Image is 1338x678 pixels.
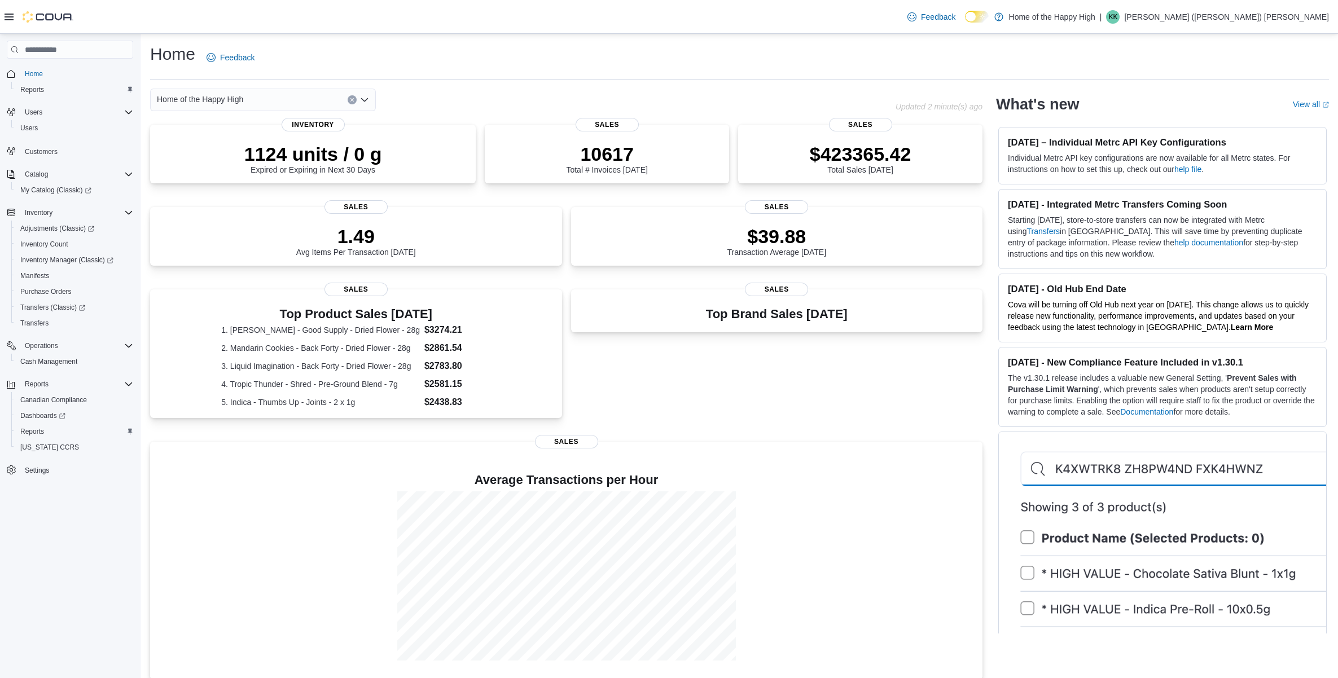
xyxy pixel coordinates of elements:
[2,205,138,221] button: Inventory
[1106,10,1120,24] div: Katie (Kaitlyn) Hall
[221,307,490,321] h3: Top Product Sales [DATE]
[16,393,133,407] span: Canadian Compliance
[1174,165,1201,174] a: help file
[25,108,42,117] span: Users
[424,395,490,409] dd: $2438.83
[16,441,84,454] a: [US_STATE] CCRS
[1322,102,1329,108] svg: External link
[20,186,91,195] span: My Catalog (Classic)
[535,435,598,448] span: Sales
[810,143,911,174] div: Total Sales [DATE]
[566,143,647,174] div: Total # Invoices [DATE]
[16,355,82,368] a: Cash Management
[20,124,38,133] span: Users
[16,441,133,454] span: Washington CCRS
[16,253,133,267] span: Inventory Manager (Classic)
[20,303,85,312] span: Transfers (Classic)
[1008,214,1317,259] p: Starting [DATE], store-to-store transfers can now be integrated with Metrc using in [GEOGRAPHIC_D...
[20,145,62,159] a: Customers
[16,222,133,235] span: Adjustments (Classic)
[16,425,49,438] a: Reports
[1009,10,1095,24] p: Home of the Happy High
[424,341,490,355] dd: $2861.54
[903,6,960,28] a: Feedback
[921,11,955,23] span: Feedback
[220,52,255,63] span: Feedback
[16,183,133,197] span: My Catalog (Classic)
[16,301,133,314] span: Transfers (Classic)
[1008,356,1317,368] h3: [DATE] - New Compliance Feature Included in v1.30.1
[20,464,54,477] a: Settings
[20,443,79,452] span: [US_STATE] CCRS
[221,342,420,354] dt: 2. Mandarin Cookies - Back Forty - Dried Flower - 28g
[20,271,49,280] span: Manifests
[11,315,138,331] button: Transfers
[16,83,133,96] span: Reports
[20,105,47,119] button: Users
[1008,372,1317,417] p: The v1.30.1 release includes a valuable new General Setting, ' ', which prevents sales when produ...
[996,95,1079,113] h2: What's new
[2,376,138,392] button: Reports
[16,285,133,298] span: Purchase Orders
[20,287,72,296] span: Purchase Orders
[2,462,138,478] button: Settings
[20,85,44,94] span: Reports
[16,393,91,407] a: Canadian Compliance
[16,316,133,330] span: Transfers
[20,105,133,119] span: Users
[11,182,138,198] a: My Catalog (Classic)
[16,237,133,251] span: Inventory Count
[965,11,989,23] input: Dark Mode
[1008,300,1309,332] span: Cova will be turning off Old Hub next year on [DATE]. This change allows us to quickly release ne...
[11,300,138,315] a: Transfers (Classic)
[1008,199,1317,210] h3: [DATE] - Integrated Metrc Transfers Coming Soon
[324,200,388,214] span: Sales
[20,67,133,81] span: Home
[727,225,826,257] div: Transaction Average [DATE]
[159,473,973,487] h4: Average Transactions per Hour
[16,121,42,135] a: Users
[202,46,259,69] a: Feedback
[2,166,138,182] button: Catalog
[23,11,73,23] img: Cova
[2,338,138,354] button: Operations
[25,170,48,179] span: Catalog
[16,409,70,422] a: Dashboards
[244,143,382,165] p: 1124 units / 0 g
[11,252,138,268] a: Inventory Manager (Classic)
[16,269,133,283] span: Manifests
[221,360,420,372] dt: 3. Liquid Imagination - Back Forty - Dried Flower - 28g
[810,143,911,165] p: $423365.42
[424,359,490,373] dd: $2783.80
[16,237,73,251] a: Inventory Count
[25,341,58,350] span: Operations
[11,424,138,439] button: Reports
[16,83,49,96] a: Reports
[1100,10,1102,24] p: |
[150,43,195,65] h1: Home
[16,409,133,422] span: Dashboards
[745,283,808,296] span: Sales
[829,118,892,131] span: Sales
[20,224,94,233] span: Adjustments (Classic)
[1231,323,1273,332] a: Learn More
[706,307,848,321] h3: Top Brand Sales [DATE]
[20,168,52,181] button: Catalog
[296,225,416,248] p: 1.49
[2,104,138,120] button: Users
[20,339,133,353] span: Operations
[25,466,49,475] span: Settings
[1124,10,1329,24] p: [PERSON_NAME] ([PERSON_NAME]) [PERSON_NAME]
[424,323,490,337] dd: $3274.21
[20,67,47,81] a: Home
[1026,227,1060,236] a: Transfers
[20,144,133,158] span: Customers
[282,118,345,131] span: Inventory
[20,256,113,265] span: Inventory Manager (Classic)
[11,268,138,284] button: Manifests
[25,69,43,78] span: Home
[896,102,982,111] p: Updated 2 minute(s) ago
[727,225,826,248] p: $39.88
